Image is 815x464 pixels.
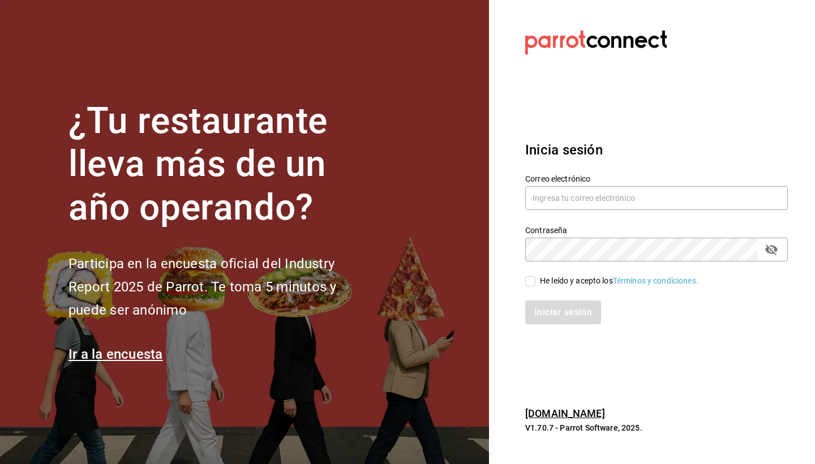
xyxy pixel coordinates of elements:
a: Ir a la encuesta [68,346,163,362]
button: passwordField [762,240,781,259]
h3: Inicia sesión [525,140,788,160]
h1: ¿Tu restaurante lleva más de un año operando? [68,100,374,230]
a: Términos y condiciones. [613,276,698,285]
label: Correo electrónico [525,174,788,182]
h2: Participa en la encuesta oficial del Industry Report 2025 de Parrot. Te toma 5 minutos y puede se... [68,252,374,321]
a: [DOMAIN_NAME] [525,407,605,419]
input: Ingresa tu correo electrónico [525,186,788,210]
p: V1.70.7 - Parrot Software, 2025. [525,422,788,433]
div: He leído y acepto los [540,275,698,287]
label: Contraseña [525,226,788,234]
